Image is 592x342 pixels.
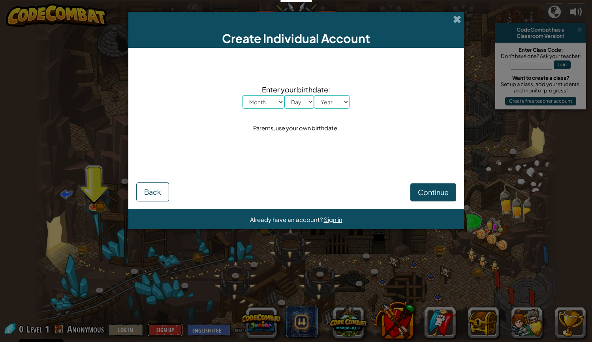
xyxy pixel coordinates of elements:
span: Back [144,187,161,196]
div: Parents, use your own birthdate. [253,122,339,134]
span: Enter your birthdate: [242,84,350,95]
span: Continue [418,188,449,197]
button: Continue [410,183,456,201]
span: Already have an account? [250,216,324,223]
span: Create Individual Account [222,31,370,46]
a: Sign in [324,216,342,223]
button: Back [136,182,169,201]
